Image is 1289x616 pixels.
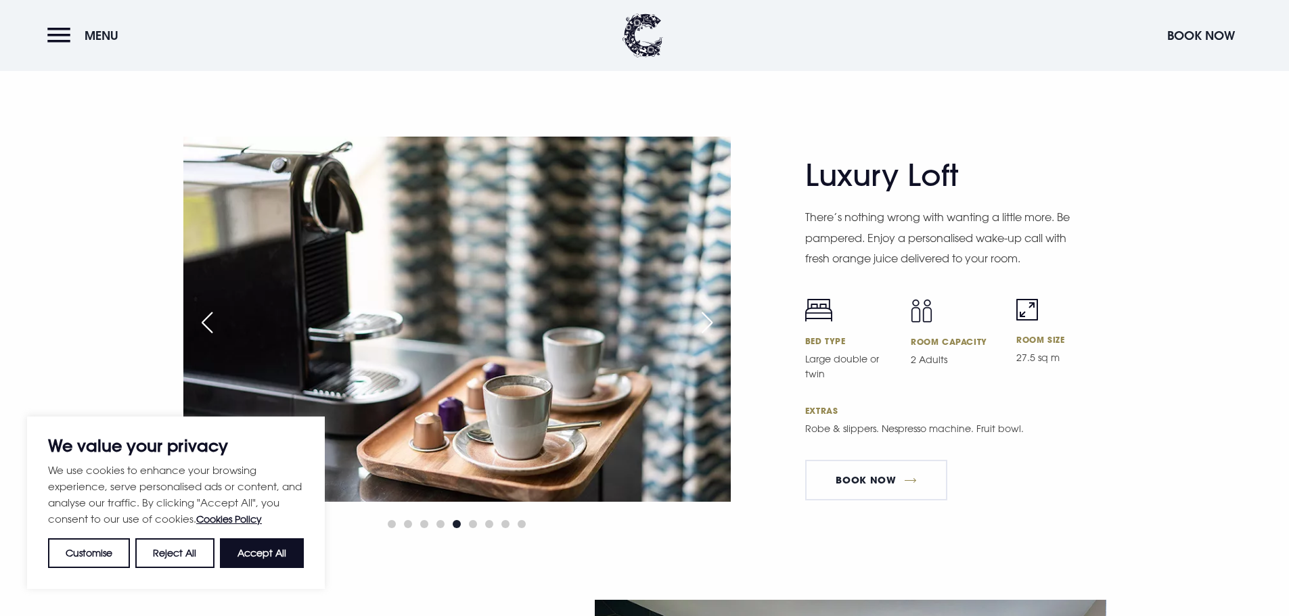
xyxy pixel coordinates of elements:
span: Go to slide 6 [469,520,477,528]
p: We use cookies to enhance your browsing experience, serve personalised ads or content, and analys... [48,462,304,527]
p: Robe & slippers. Nespresso machine. Fruit bowl. [805,421,1083,436]
p: 2 Adults [911,352,1000,367]
img: Capacity icon [911,299,932,323]
img: Bed icon [805,299,832,322]
p: Large double or twin [805,352,895,381]
span: Go to slide 7 [485,520,493,528]
span: Go to slide 5 [453,520,461,528]
h6: Room Size [1016,334,1106,345]
button: Customise [48,538,130,568]
div: Next slide [690,308,724,337]
span: Menu [85,28,118,43]
h6: Bed Type [805,335,895,346]
span: Go to slide 2 [404,520,412,528]
span: Go to slide 4 [436,520,445,528]
button: Reject All [135,538,214,568]
button: Menu [47,21,125,50]
span: Go to slide 3 [420,520,428,528]
img: Clandeboye Lodge [623,14,663,57]
p: 27.5 sq m [1016,350,1106,365]
button: Book Now [1160,21,1242,50]
div: Previous slide [190,308,224,337]
p: We value your privacy [48,437,304,454]
img: Room size icon [1016,299,1038,321]
a: Book Now [805,460,947,500]
img: Hotel in Bangor Northern Ireland [731,137,1278,501]
h6: Extras [805,405,1106,416]
a: Cookies Policy [196,513,262,525]
h6: Room Capacity [911,336,1000,347]
p: There’s nothing wrong with wanting a little more. Be pampered. Enjoy a personalised wake-up call ... [805,207,1083,268]
img: Hotel in Bangor Northern Ireland [183,137,731,501]
span: Go to slide 1 [388,520,396,528]
span: Go to slide 8 [501,520,510,528]
button: Accept All [220,538,304,568]
span: Go to slide 9 [518,520,526,528]
div: We value your privacy [27,417,325,589]
h2: Luxury Loft [805,158,1069,193]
